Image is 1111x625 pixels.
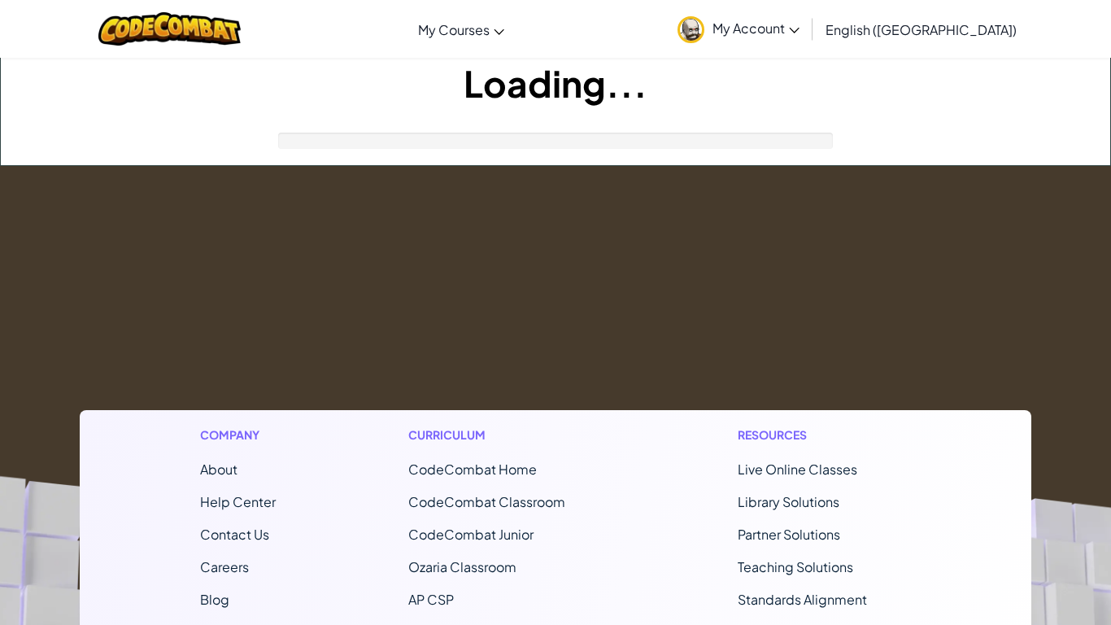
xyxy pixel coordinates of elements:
h1: Resources [738,426,911,444]
a: Standards Alignment [738,591,867,608]
a: CodeCombat Junior [408,526,534,543]
a: Partner Solutions [738,526,840,543]
a: Teaching Solutions [738,558,853,575]
a: CodeCombat Classroom [408,493,565,510]
a: Help Center [200,493,276,510]
a: Ozaria Classroom [408,558,516,575]
a: AP CSP [408,591,454,608]
span: CodeCombat Home [408,461,537,478]
span: Contact Us [200,526,269,543]
span: English ([GEOGRAPHIC_DATA]) [826,21,1017,38]
a: About [200,461,237,478]
h1: Loading... [1,58,1110,108]
a: My Account [669,3,808,55]
img: avatar [677,16,704,43]
span: My Courses [418,21,490,38]
a: Live Online Classes [738,461,857,478]
a: English ([GEOGRAPHIC_DATA]) [817,7,1025,51]
a: Library Solutions [738,493,839,510]
a: My Courses [410,7,512,51]
a: Blog [200,591,229,608]
span: My Account [712,20,799,37]
h1: Company [200,426,276,444]
a: Careers [200,558,249,575]
img: CodeCombat logo [98,12,241,46]
h1: Curriculum [408,426,605,444]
